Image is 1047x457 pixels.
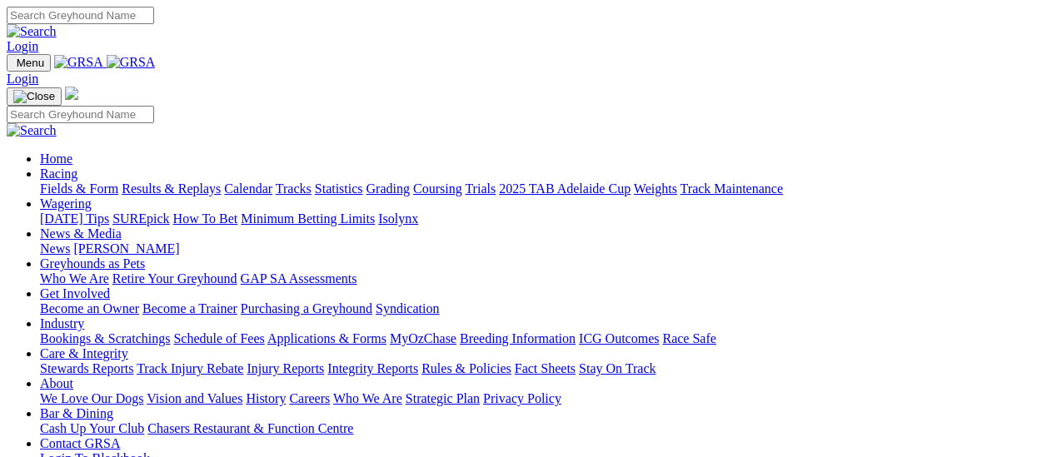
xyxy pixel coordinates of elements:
[40,331,170,345] a: Bookings & Scratchings
[224,181,272,196] a: Calendar
[40,361,1040,376] div: Care & Integrity
[173,211,238,226] a: How To Bet
[483,391,561,405] a: Privacy Policy
[40,271,109,286] a: Who We Are
[122,181,221,196] a: Results & Replays
[579,361,656,375] a: Stay On Track
[460,331,576,345] a: Breeding Information
[247,361,324,375] a: Injury Reports
[40,376,73,390] a: About
[634,181,677,196] a: Weights
[40,346,128,360] a: Care & Integrity
[40,406,113,420] a: Bar & Dining
[40,421,144,435] a: Cash Up Your Club
[40,166,77,181] a: Racing
[515,361,576,375] a: Fact Sheets
[378,211,418,226] a: Isolynx
[40,316,84,330] a: Industry
[40,436,120,450] a: Contact GRSA
[17,57,44,69] span: Menu
[327,361,418,375] a: Integrity Reports
[40,181,118,196] a: Fields & Form
[107,55,156,70] img: GRSA
[40,211,1040,226] div: Wagering
[65,87,78,100] img: logo-grsa-white.png
[40,196,92,211] a: Wagering
[173,331,264,345] a: Schedule of Fees
[241,301,372,315] a: Purchasing a Greyhound
[681,181,783,196] a: Track Maintenance
[421,361,511,375] a: Rules & Policies
[73,241,179,256] a: [PERSON_NAME]
[276,181,312,196] a: Tracks
[40,271,1040,286] div: Greyhounds as Pets
[40,241,70,256] a: News
[147,421,353,435] a: Chasers Restaurant & Function Centre
[40,421,1040,436] div: Bar & Dining
[142,301,237,315] a: Become a Trainer
[40,152,72,166] a: Home
[13,90,55,103] img: Close
[315,181,363,196] a: Statistics
[40,181,1040,196] div: Racing
[267,331,386,345] a: Applications & Forms
[499,181,631,196] a: 2025 TAB Adelaide Cup
[7,123,57,138] img: Search
[40,286,110,301] a: Get Involved
[40,331,1040,346] div: Industry
[579,331,659,345] a: ICG Outcomes
[7,72,38,86] a: Login
[137,361,243,375] a: Track Injury Rebate
[662,331,715,345] a: Race Safe
[366,181,410,196] a: Grading
[7,87,62,106] button: Toggle navigation
[246,391,286,405] a: History
[147,391,242,405] a: Vision and Values
[241,211,375,226] a: Minimum Betting Limits
[7,7,154,24] input: Search
[406,391,480,405] a: Strategic Plan
[7,39,38,53] a: Login
[465,181,496,196] a: Trials
[112,211,169,226] a: SUREpick
[40,391,1040,406] div: About
[390,331,456,345] a: MyOzChase
[7,24,57,39] img: Search
[7,54,51,72] button: Toggle navigation
[40,391,143,405] a: We Love Our Dogs
[376,301,439,315] a: Syndication
[54,55,103,70] img: GRSA
[40,361,133,375] a: Stewards Reports
[289,391,330,405] a: Careers
[7,106,154,123] input: Search
[413,181,462,196] a: Coursing
[112,271,237,286] a: Retire Your Greyhound
[40,301,1040,316] div: Get Involved
[241,271,357,286] a: GAP SA Assessments
[40,226,122,241] a: News & Media
[333,391,402,405] a: Who We Are
[40,256,145,271] a: Greyhounds as Pets
[40,211,109,226] a: [DATE] Tips
[40,301,139,315] a: Become an Owner
[40,241,1040,256] div: News & Media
